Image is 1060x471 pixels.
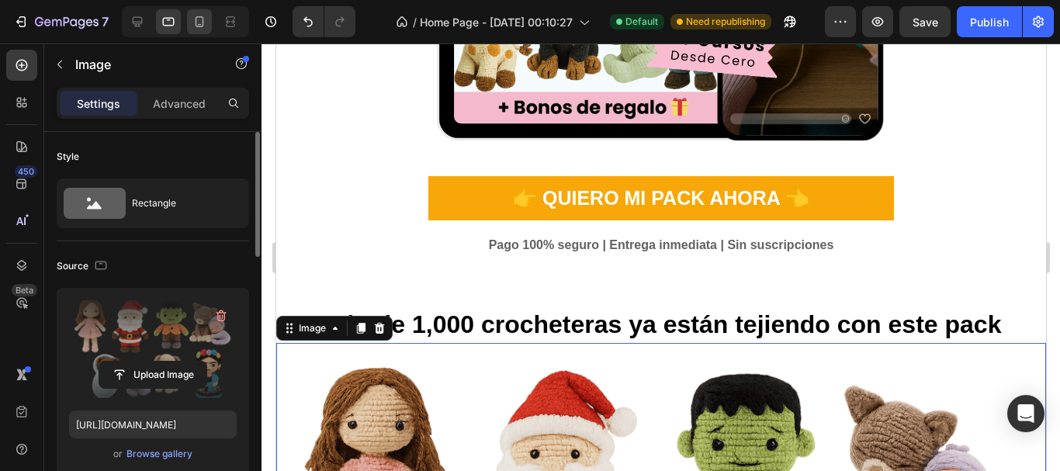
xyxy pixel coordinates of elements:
input: https://example.com/image.jpg [69,410,237,438]
button: Browse gallery [126,446,193,462]
div: Source [57,256,110,277]
div: 450 [15,165,37,178]
p: Settings [77,95,120,112]
div: Undo/Redo [293,6,355,37]
span: Home Page - [DATE] 00:10:27 [420,14,573,30]
span: Need republishing [686,15,765,29]
p: Advanced [153,95,206,112]
span: or [113,445,123,463]
button: Upload Image [99,361,207,389]
button: Publish [957,6,1022,37]
div: Style [57,150,79,164]
button: 7 [6,6,116,37]
p: 7 [102,12,109,31]
span: Default [625,15,658,29]
span: Save [913,16,938,29]
iframe: Design area [276,43,1046,471]
div: Beta [12,284,37,296]
button: Save [899,6,951,37]
div: Browse gallery [126,447,192,461]
div: Open Intercom Messenger [1007,395,1044,432]
div: Publish [970,14,1009,30]
div: Rectangle [132,185,227,221]
p: Image [75,55,207,74]
span: / [413,14,417,30]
